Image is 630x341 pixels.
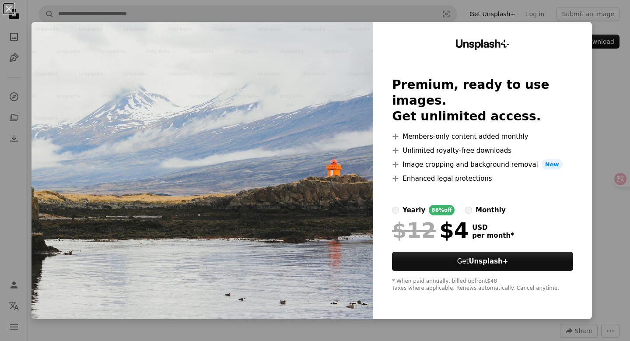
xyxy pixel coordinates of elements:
li: Enhanced legal protections [392,173,573,184]
input: monthly [465,207,472,214]
div: yearly [402,205,425,215]
li: Image cropping and background removal [392,159,573,170]
strong: Unsplash+ [469,257,508,265]
div: $4 [392,219,469,242]
div: 66% off [429,205,455,215]
button: GetUnsplash+ [392,252,573,271]
span: per month * [472,232,514,239]
input: yearly66%off [392,207,399,214]
li: Unlimited royalty-free downloads [392,145,573,156]
span: $12 [392,219,436,242]
div: * When paid annually, billed upfront $48 Taxes where applicable. Renews automatically. Cancel any... [392,278,573,292]
span: New [542,159,563,170]
li: Members-only content added monthly [392,131,573,142]
div: monthly [476,205,506,215]
span: USD [472,224,514,232]
h2: Premium, ready to use images. Get unlimited access. [392,77,573,124]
